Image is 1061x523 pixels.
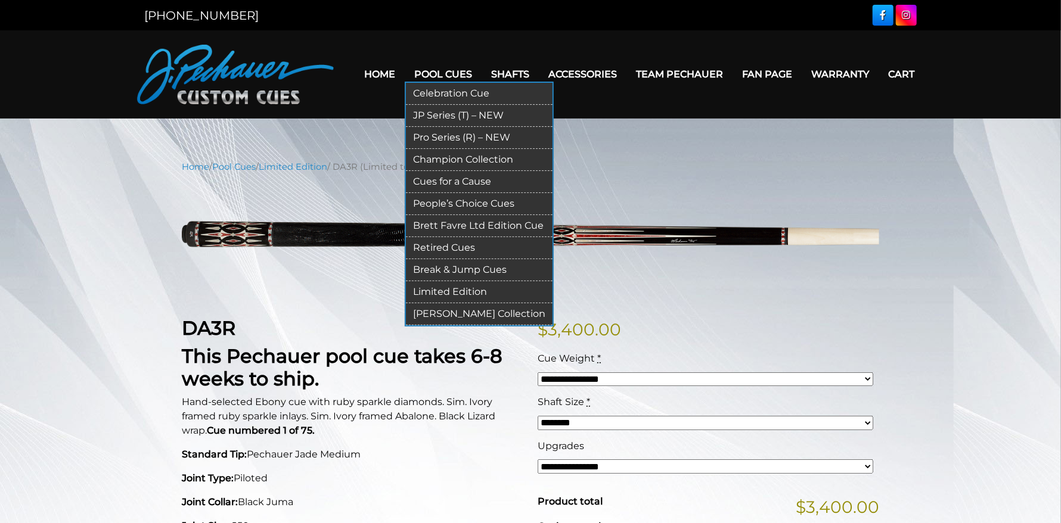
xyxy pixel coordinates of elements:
[207,425,315,436] strong: Cue numbered 1 of 75.
[182,472,234,484] strong: Joint Type:
[259,161,327,172] a: Limited Edition
[355,59,405,89] a: Home
[182,316,235,340] strong: DA3R
[538,319,621,340] bdi: 3,400.00
[182,160,879,173] nav: Breadcrumb
[182,471,523,485] p: Piloted
[626,59,733,89] a: Team Pechauer
[406,281,553,303] a: Limited Edition
[182,396,495,436] span: Hand-selected Ebony cue with ruby sparkle diamonds. Sim. Ivory framed ruby sparkle inlays. Sim. I...
[405,59,482,89] a: Pool Cues
[538,440,584,452] span: Upgrades
[538,396,584,407] span: Shaft Size
[406,193,553,215] a: People’s Choice Cues
[796,494,879,519] span: $3,400.00
[538,319,548,340] span: $
[406,83,553,105] a: Celebration Cue
[406,171,553,193] a: Cues for a Cause
[538,353,595,364] span: Cue Weight
[406,237,553,259] a: Retired Cues
[182,182,879,298] img: DA3R-UPDATED.png
[406,127,553,149] a: Pro Series (R) – NEW
[182,449,247,460] strong: Standard Tip:
[538,496,603,507] span: Product total
[406,259,553,281] a: Break & Jump Cues
[137,45,334,104] img: Pechauer Custom Cues
[182,344,502,390] strong: This Pechauer pool cue takes 6-8 weeks to ship.
[733,59,802,89] a: Fan Page
[802,59,879,89] a: Warranty
[406,149,553,171] a: Champion Collection
[144,8,259,23] a: [PHONE_NUMBER]
[482,59,539,89] a: Shafts
[406,215,553,237] a: Brett Favre Ltd Edition Cue
[182,496,238,508] strong: Joint Collar:
[539,59,626,89] a: Accessories
[182,495,523,509] p: Black Juma
[587,396,590,407] abbr: required
[182,161,209,172] a: Home
[212,161,256,172] a: Pool Cues
[182,447,523,462] p: Pechauer Jade Medium
[406,303,553,325] a: [PERSON_NAME] Collection
[597,353,601,364] abbr: required
[406,105,553,127] a: JP Series (T) – NEW
[879,59,924,89] a: Cart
